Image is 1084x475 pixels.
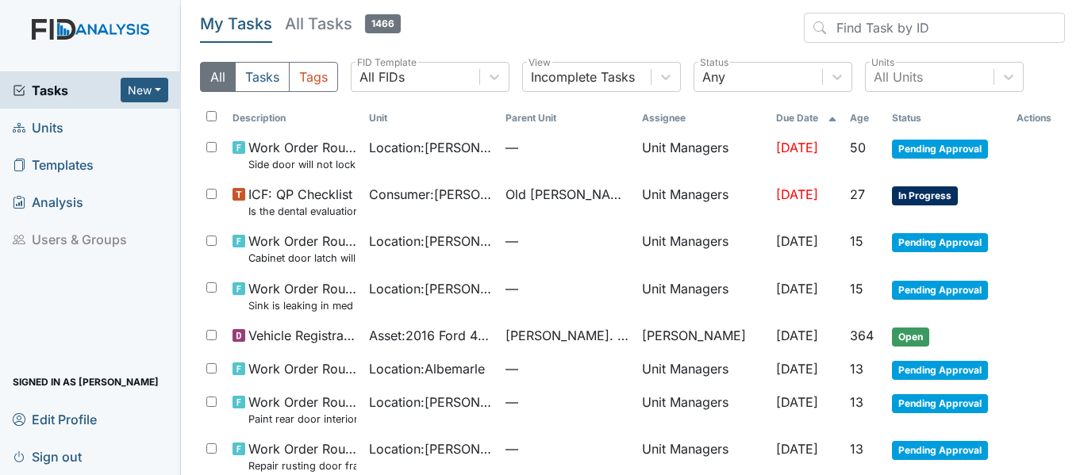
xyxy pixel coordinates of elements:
span: 15 [850,233,863,249]
td: Unit Managers [636,132,770,178]
span: Pending Approval [892,233,988,252]
span: Work Order Routine Side door will not lock. [248,138,356,172]
th: Toggle SortBy [770,105,844,132]
span: 1466 [365,14,401,33]
th: Toggle SortBy [886,105,1010,132]
th: Toggle SortBy [226,105,363,132]
div: Type filter [200,62,338,92]
span: Edit Profile [13,407,97,431]
td: Unit Managers [636,273,770,320]
td: Unit Managers [636,353,770,386]
span: Templates [13,152,94,177]
div: Any [702,67,725,86]
span: ICF: QP Checklist Is the dental evaluation current? (document the date, oral rating, and goal # i... [248,185,356,219]
span: Sign out [13,444,82,469]
span: 364 [850,328,874,343]
span: — [505,232,629,251]
span: Location : [PERSON_NAME]. ICF [369,138,493,157]
span: 15 [850,281,863,297]
span: — [505,393,629,412]
span: Work Order Routine Sink is leaking in med room. [248,279,356,313]
span: Location : [PERSON_NAME]. ICF [369,393,493,412]
span: Signed in as [PERSON_NAME] [13,370,159,394]
span: [DATE] [776,140,818,155]
span: Units [13,115,63,140]
span: Asset : 2016 Ford 48952 [369,326,493,345]
span: Location : [PERSON_NAME]. ICF [369,232,493,251]
button: New [121,78,168,102]
button: Tags [289,62,338,92]
div: All FIDs [359,67,405,86]
span: [DATE] [776,328,818,343]
button: All [200,62,236,92]
div: All Units [874,67,923,86]
span: [DATE] [776,281,818,297]
span: Work Order Routine Cabinet door latch will not lock. [248,232,356,266]
span: [PERSON_NAME]. ICF [505,326,629,345]
span: 50 [850,140,866,155]
small: Sink is leaking in med room. [248,298,356,313]
td: Unit Managers [636,386,770,433]
span: 13 [850,361,863,377]
span: — [505,279,629,298]
span: Pending Approval [892,281,988,300]
th: Toggle SortBy [844,105,886,132]
span: 13 [850,394,863,410]
span: — [505,138,629,157]
small: Side door will not lock. [248,157,356,172]
th: Actions [1010,105,1065,132]
span: Location : [PERSON_NAME]. ICF [369,279,493,298]
th: Toggle SortBy [499,105,636,132]
span: Vehicle Registration [248,326,356,345]
small: Repair rusting door frame in staff bathroom. [248,458,356,473]
small: Paint rear door interior and exterior. [248,412,356,427]
div: Incomplete Tasks [531,67,635,86]
span: Pending Approval [892,441,988,460]
span: Location : Albemarle [369,359,485,378]
span: Work Order Routine Paint rear door interior and exterior. [248,393,356,427]
span: Location : [PERSON_NAME]. ICF [369,439,493,458]
th: Toggle SortBy [363,105,499,132]
td: [PERSON_NAME] [636,320,770,353]
span: Pending Approval [892,394,988,413]
span: [DATE] [776,394,818,410]
input: Toggle All Rows Selected [206,111,217,121]
span: 27 [850,186,865,202]
span: [DATE] [776,233,818,249]
span: In Progress [892,186,958,205]
a: Tasks [13,81,121,100]
h5: All Tasks [285,13,401,35]
span: [DATE] [776,441,818,457]
span: [DATE] [776,186,818,202]
button: Tasks [235,62,290,92]
td: Unit Managers [636,178,770,225]
span: Open [892,328,929,347]
span: [DATE] [776,361,818,377]
span: Pending Approval [892,361,988,380]
span: Work Order Routine [248,359,356,378]
h5: My Tasks [200,13,272,35]
span: Old [PERSON_NAME]. [505,185,629,204]
small: Is the dental evaluation current? (document the date, oral rating, and goal # if needed in the co... [248,204,356,219]
span: Work Order Routine Repair rusting door frame in staff bathroom. [248,439,356,473]
small: Cabinet door latch will not lock. [248,251,356,266]
span: — [505,439,629,458]
td: Unit Managers [636,225,770,272]
span: Analysis [13,190,83,214]
th: Assignee [636,105,770,132]
input: Find Task by ID [804,13,1065,43]
span: 13 [850,441,863,457]
span: — [505,359,629,378]
span: Pending Approval [892,140,988,159]
span: Consumer : [PERSON_NAME] [369,185,493,204]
